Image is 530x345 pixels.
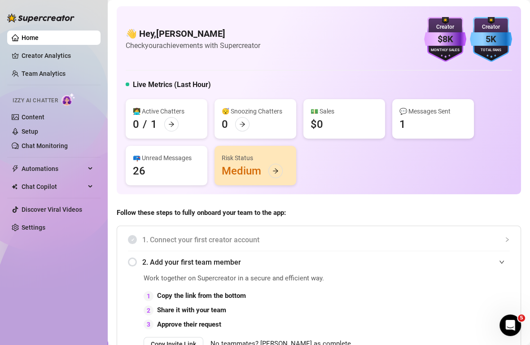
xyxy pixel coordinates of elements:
div: 0 [222,117,228,131]
div: 5K [470,32,512,46]
a: Content [22,114,44,121]
div: Creator [470,23,512,31]
div: 1 [151,117,157,131]
div: 💬 Messages Sent [399,106,467,116]
span: 2. Add your first team member [142,257,510,268]
a: Setup [22,128,38,135]
iframe: Intercom live chat [499,314,521,336]
span: 5 [518,314,525,322]
div: 1 [144,291,153,301]
button: Help [90,262,135,298]
a: Settings [22,224,45,231]
span: expanded [499,259,504,265]
h5: Live Metrics (Last Hour) [133,79,211,90]
p: Frequently Asked Questions [9,226,160,235]
a: Chat Monitoring [22,142,68,149]
span: Automations [22,162,85,176]
span: 13 articles [9,248,42,258]
span: thunderbolt [12,165,19,172]
div: 3 [144,319,153,329]
p: Izzy - AI Chatter [9,124,160,133]
span: News [149,285,166,291]
span: arrow-right [239,121,245,127]
img: blue-badge-DgoSNQY1.svg [470,17,512,62]
strong: Follow these steps to fully onboard your team to the app: [117,209,286,217]
div: 2. Add your first team member [128,251,510,273]
button: Messages [45,262,90,298]
img: logo-BBDzfeDw.svg [7,13,74,22]
img: Chat Copilot [12,183,18,190]
div: 👩‍💻 Active Chatters [133,106,200,116]
div: 📪 Unread Messages [133,153,200,163]
div: 1 [399,117,406,131]
span: arrow-right [272,168,279,174]
a: Home [22,34,39,41]
div: Monthly Sales [424,48,466,53]
span: 12 articles [9,202,42,211]
span: Messages [52,285,83,291]
div: 26 [133,164,145,178]
div: $0 [311,117,323,131]
a: Team Analytics [22,70,66,77]
strong: Share it with your team [157,306,226,314]
button: News [135,262,180,298]
p: Learn about the Supercreator platform and its features [9,181,160,200]
div: Risk Status [222,153,289,163]
img: AI Chatter [61,93,75,106]
div: 0 [133,117,139,131]
span: arrow-right [168,121,175,127]
span: 1. Connect your first creator account [142,234,510,245]
div: Creator [424,23,466,31]
span: Izzy AI Chatter [13,96,58,105]
span: Chat Copilot [22,179,85,194]
a: Discover Viral Videos [22,206,82,213]
div: 1. Connect your first creator account [128,229,510,251]
p: CRM, Chatting and Management Tools [9,170,160,179]
div: Total Fans [470,48,512,53]
p: Learn about our AI Chatter - Izzy [9,135,160,144]
p: Answers to your common questions [9,237,160,246]
div: 2 [144,306,153,315]
strong: Approve their request [157,320,221,328]
div: 💵 Sales [311,106,378,116]
a: Creator Analytics [22,48,93,63]
span: Home [13,285,31,291]
article: Check your achievements with Supercreator [126,40,260,51]
div: 😴 Snoozing Chatters [222,106,289,116]
span: 3 articles [9,146,38,156]
span: Help [104,285,120,291]
div: $8K [424,32,466,46]
h4: 👋 Hey, [PERSON_NAME] [126,27,260,40]
img: purple-badge-B9DA21FR.svg [424,17,466,62]
span: Work together on Supercreator in a secure and efficient way. [144,273,351,284]
span: collapsed [504,237,510,242]
strong: Copy the link from the bottom [157,292,246,300]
